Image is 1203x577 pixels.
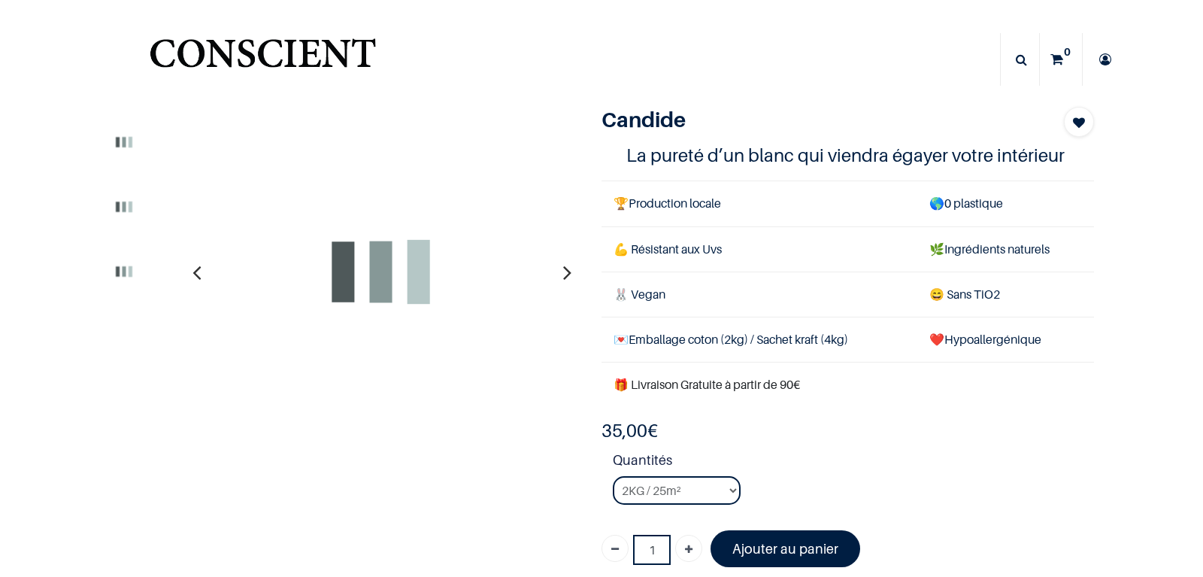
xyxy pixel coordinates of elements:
b: € [601,420,658,442]
sup: 0 [1060,44,1074,59]
td: Ingrédients naturels [917,226,1094,272]
td: 0 plastique [917,181,1094,226]
span: 💪 Résistant aux Uvs [614,241,722,257]
a: Ajouter [675,535,702,562]
img: Product image [96,244,152,299]
strong: Quantités [613,450,1094,476]
span: 35,00 [601,420,647,442]
a: Supprimer [601,535,629,562]
h1: Candide [601,107,1020,132]
td: Emballage coton (2kg) / Sachet kraft (4kg) [601,317,917,362]
td: Production locale [601,181,917,226]
a: Logo of Conscient [147,30,379,90]
span: Add to wishlist [1073,114,1085,132]
span: 🐰 Vegan [614,287,665,302]
a: Ajouter au panier [711,530,860,567]
img: Conscient [147,30,379,90]
button: Add to wishlist [1064,107,1094,137]
td: ❤️Hypoallergénique [917,317,1094,362]
font: 🎁 Livraison Gratuite à partir de 90€ [614,377,800,392]
img: Product image [96,179,152,235]
font: Ajouter au panier [732,541,838,557]
img: Product image [216,107,547,438]
a: 0 [1040,33,1082,86]
span: 💌 [614,332,629,347]
span: 🌎 [929,196,944,211]
img: Product image [96,114,152,170]
span: 😄 S [929,287,953,302]
span: 🌿 [929,241,944,257]
span: 🏆 [614,196,629,211]
h4: La pureté d’un blanc qui viendra égayer votre intérieur [626,144,1070,167]
td: ans TiO2 [917,272,1094,317]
